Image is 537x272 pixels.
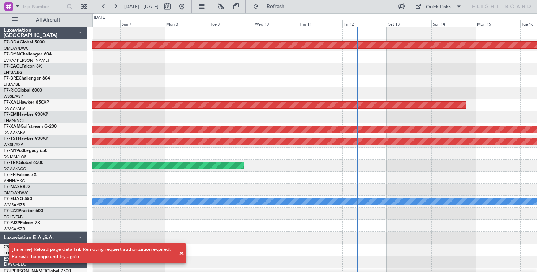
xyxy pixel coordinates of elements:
a: DGAA/ACC [4,166,26,172]
span: T7-ELLY [4,197,20,201]
input: Trip Number [22,1,64,12]
button: All Aircraft [8,14,79,26]
button: Quick Links [411,1,465,12]
div: Fri 12 [342,20,387,27]
span: T7-PJ29 [4,221,20,225]
a: T7-ELLYG-550 [4,197,32,201]
div: [Timeline] Reload page data fail: Remoting request authorization expired. Refresh the page and tr... [12,246,175,260]
a: T7-N1960Legacy 650 [4,149,47,153]
span: T7-XAL [4,100,19,105]
a: T7-LZZIPraetor 600 [4,209,43,213]
span: T7-DYN [4,52,20,57]
span: T7-FFI [4,173,16,177]
a: T7-NASBBJ2 [4,185,30,189]
span: T7-TST [4,137,18,141]
a: T7-FFIFalcon 7X [4,173,37,177]
button: Refresh [250,1,293,12]
a: WMSA/SZB [4,202,25,208]
span: T7-RIC [4,88,17,93]
a: DNAA/ABV [4,130,25,135]
div: Mon 8 [165,20,209,27]
a: T7-PJ29Falcon 7X [4,221,40,225]
a: T7-TSTHawker 900XP [4,137,48,141]
a: T7-XALHawker 850XP [4,100,49,105]
span: T7-LZZI [4,209,19,213]
a: LFMN/NCE [4,118,25,123]
a: EGLF/FAB [4,214,23,220]
a: LTBA/ISL [4,82,20,87]
div: Thu 11 [298,20,343,27]
a: WMSA/SZB [4,226,25,232]
a: VHHH/HKG [4,178,25,184]
div: Sat 13 [387,20,431,27]
a: WSSL/XSP [4,94,23,99]
a: EVRA/[PERSON_NAME] [4,58,49,63]
a: T7-DYNChallenger 604 [4,52,52,57]
div: Sun 14 [431,20,476,27]
div: Quick Links [426,4,451,11]
a: T7-XAMGulfstream G-200 [4,124,57,129]
a: LFPB/LBG [4,70,23,75]
a: T7-BDAGlobal 5000 [4,40,45,45]
span: T7-BDA [4,40,20,45]
span: T7-TRX [4,161,19,165]
div: Sun 7 [120,20,165,27]
a: T7-EAGLFalcon 8X [4,64,42,69]
span: T7-EMI [4,112,18,117]
div: [DATE] [94,15,106,21]
a: OMDW/DWC [4,46,29,51]
span: [DATE] - [DATE] [124,3,159,10]
a: T7-TRXGlobal 6500 [4,161,43,165]
a: WSSL/XSP [4,142,23,148]
a: T7-RICGlobal 6000 [4,88,42,93]
span: T7-BRE [4,76,19,81]
span: Refresh [260,4,291,9]
div: Sat 6 [76,20,120,27]
a: T7-EMIHawker 900XP [4,112,48,117]
div: Wed 10 [254,20,298,27]
a: T7-BREChallenger 604 [4,76,50,81]
span: T7-NAS [4,185,20,189]
span: All Aircraft [19,18,77,23]
span: T7-N1960 [4,149,24,153]
a: DNMM/LOS [4,154,26,160]
span: T7-XAM [4,124,20,129]
div: Mon 15 [476,20,520,27]
a: DNAA/ABV [4,106,25,111]
a: OMDW/DWC [4,190,29,196]
div: Tue 9 [209,20,254,27]
span: T7-EAGL [4,64,22,69]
